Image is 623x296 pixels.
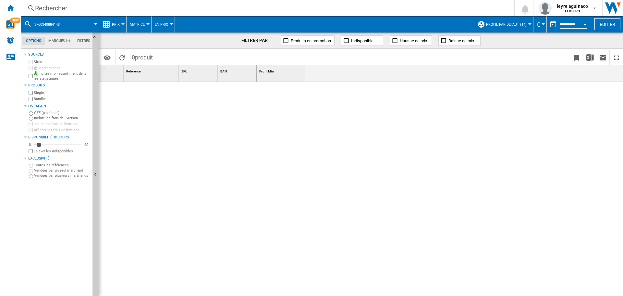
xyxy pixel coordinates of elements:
[92,32,100,44] button: Masquer
[29,60,33,64] input: Sites
[539,2,552,15] img: profile.jpg
[6,20,15,29] img: wise-card.svg
[24,16,96,32] div: 3760340884148
[27,142,32,147] div: 0
[219,65,256,75] div: Sort None
[29,128,33,132] input: Afficher les frais de livraison
[29,174,33,178] input: Vendues par plusieurs marchands
[135,54,153,61] span: produit
[596,50,609,65] button: Envoyer ce rapport par email
[486,22,527,27] span: Profil par défaut (14)
[10,18,20,23] span: NEW
[29,111,33,116] input: OFF (prix facial)
[130,16,148,32] button: Matrice
[557,3,588,9] span: leyre aguinaco
[390,35,432,46] button: Hausse de prix
[130,22,145,27] span: Matrice
[6,36,14,44] img: alerts-logo.svg
[570,50,583,65] button: Créer un favoris
[594,18,620,30] button: Editer
[438,35,481,46] button: Baisse de prix
[34,142,81,148] md-slider: Disponibilité
[22,37,45,45] md-tab-item: Options
[74,37,94,45] md-tab-item: Filtres
[28,156,90,161] div: Exclusivité
[351,38,373,43] span: Indisponible
[34,149,90,154] label: Enlever les indisponibles
[537,21,540,28] span: €
[219,65,256,75] div: EAN Sort None
[400,38,427,43] span: Hausse de prix
[547,18,560,31] button: md-calendar
[83,142,90,147] div: 90
[180,65,217,75] div: Sort None
[586,54,594,61] img: excel-24x24.png
[112,16,123,32] button: Prix
[477,16,530,32] div: Profil par défaut (14)
[29,149,33,153] input: Afficher les frais de livraison
[341,35,383,46] button: Indisponible
[181,70,188,73] span: SKU
[537,16,543,32] button: €
[34,16,66,32] button: 3760340884148
[34,163,90,168] label: Toutes les références
[34,173,90,178] label: Vendues par plusieurs marchands
[258,65,305,75] div: Sort None
[28,83,90,88] div: Produits
[34,110,90,115] label: OFF (prix facial)
[28,104,90,109] div: Livraison
[34,66,90,71] label: Marketplaces
[155,16,171,32] button: En Prix
[101,52,114,63] button: Options
[34,22,60,27] span: 3760340884148
[34,116,90,121] label: Inclure les frais de livraison
[112,22,120,27] span: Prix
[34,90,90,95] label: Singles
[34,71,38,75] img: mysite-bg-18x18.png
[610,50,623,65] button: Plein écran
[34,168,90,173] label: Vendues par un seul marchand
[34,122,90,126] label: Inclure les frais de livraison
[125,65,178,75] div: Référence Sort None
[291,38,331,43] span: Produits en promotion
[29,169,33,173] input: Vendues par un seul marchand
[180,65,217,75] div: SKU Sort None
[34,59,90,64] label: Sites
[116,50,128,65] button: Recharger
[126,70,140,73] span: Référence
[29,117,33,121] input: Inclure les frais de livraison
[34,97,90,101] label: Bundles
[29,66,33,70] input: Marketplaces
[155,22,168,27] span: En Prix
[110,65,123,75] div: Sort None
[29,72,33,80] input: Inclure mon assortiment dans les statistiques
[281,35,335,46] button: Produits en promotion
[128,50,156,63] span: 0
[103,16,123,32] div: Prix
[241,37,275,44] div: FILTRER PAR
[28,135,90,140] div: Disponibilité 10 Jours
[34,71,90,81] label: Inclure mon assortiment dans les statistiques
[486,16,530,32] button: Profil par défaut (14)
[565,9,580,13] b: LECLERC
[533,16,547,32] md-menu: Currency
[29,91,33,95] input: Singles
[28,52,90,57] div: Sources
[448,38,474,43] span: Baisse de prix
[45,37,74,45] md-tab-item: Marques (*)
[125,65,178,75] div: Sort None
[583,50,596,65] button: Télécharger au format Excel
[29,97,33,101] input: Bundles
[29,164,33,168] input: Toutes les références
[258,65,305,75] div: Profil Min Sort None
[259,70,274,73] span: Profil Min
[34,128,90,133] label: Afficher les frais de livraison
[29,122,33,126] input: Inclure les frais de livraison
[579,18,591,29] button: Open calendar
[35,4,497,13] div: Rechercher
[220,70,227,73] span: EAN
